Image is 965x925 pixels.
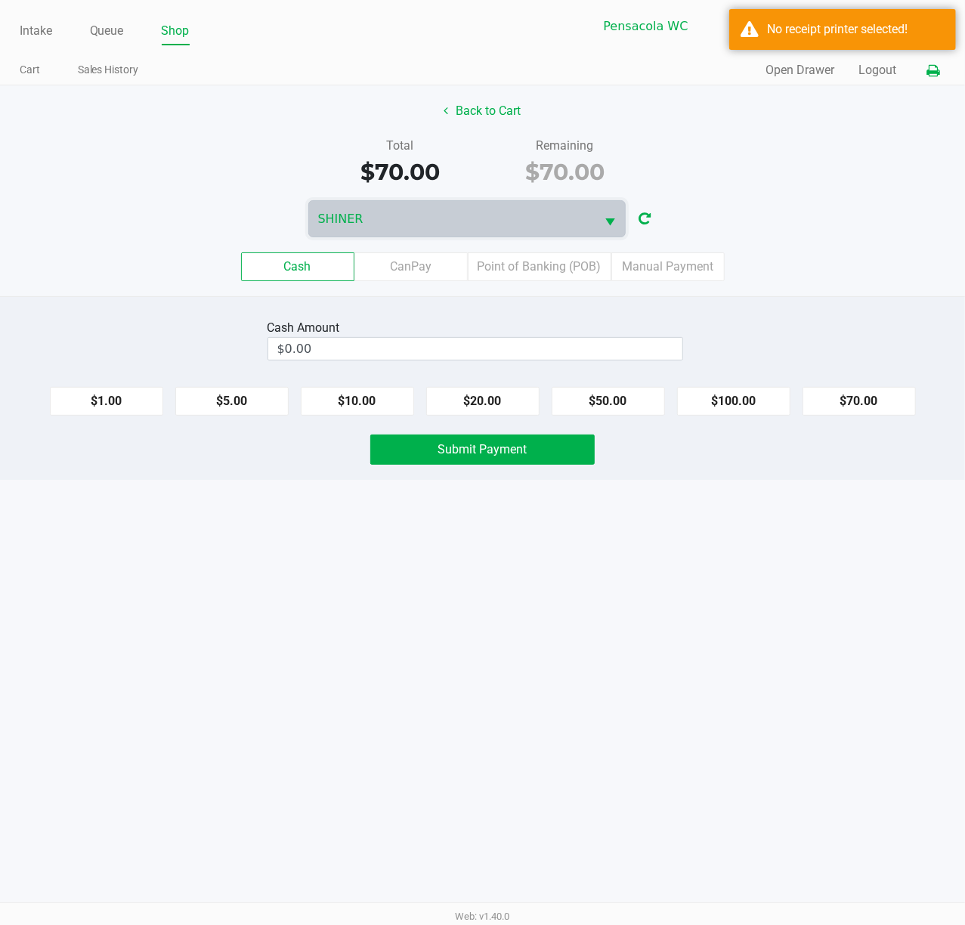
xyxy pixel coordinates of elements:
span: SHINER [318,210,587,228]
button: Select [753,8,781,44]
div: Cash Amount [268,319,346,337]
button: $5.00 [175,387,289,416]
span: Submit Payment [438,442,527,456]
button: Open Drawer [766,61,834,79]
span: Web: v1.40.0 [456,911,510,922]
label: Cash [241,252,354,281]
button: Select [596,201,625,237]
span: Pensacola WC [603,17,744,36]
button: $10.00 [301,387,414,416]
button: $100.00 [677,387,790,416]
button: $1.00 [50,387,163,416]
label: Manual Payment [611,252,725,281]
div: No receipt printer selected! [767,20,945,39]
button: $50.00 [552,387,665,416]
button: Back to Cart [435,97,531,125]
button: Submit Payment [370,435,595,465]
a: Queue [90,20,124,42]
label: Point of Banking (POB) [468,252,611,281]
div: Remaining [494,137,636,155]
button: Logout [858,61,896,79]
div: Total [329,137,472,155]
button: $20.00 [426,387,540,416]
a: Cart [20,60,40,79]
div: $70.00 [329,155,472,189]
a: Shop [162,20,190,42]
label: CanPay [354,252,468,281]
button: $70.00 [803,387,916,416]
a: Sales History [78,60,139,79]
a: Intake [20,20,52,42]
div: $70.00 [494,155,636,189]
